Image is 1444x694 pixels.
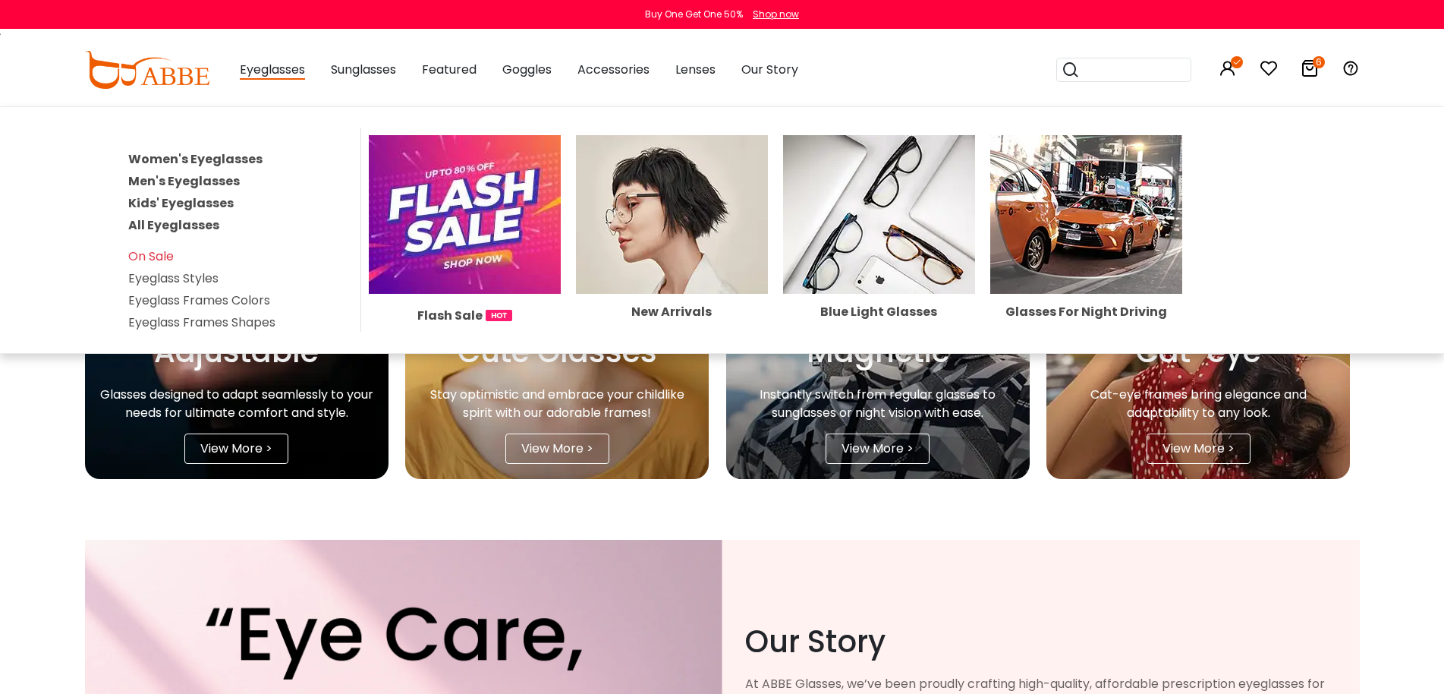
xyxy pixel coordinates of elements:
[745,8,799,21] a: Shop now
[128,292,270,309] a: Eyeglass Frames Colors
[645,8,743,21] div: Buy One Get One 50%
[369,135,561,294] img: Flash Sale
[745,623,1337,660] h2: Our Story
[417,306,483,325] span: Flash Sale
[1313,56,1325,68] i: 6
[783,205,975,318] a: Blue Light Glasses
[420,386,694,422] div: Stay optimistic and embrace your childlike spirit with our adorable frames!
[753,8,799,21] div: Shop now
[369,205,561,325] a: Flash Sale
[1147,434,1251,464] div: View More >
[486,310,512,321] img: 1724998894317IetNH.gif
[990,205,1182,318] a: Glasses For Night Driving
[741,61,798,78] span: Our Story
[128,314,275,331] a: Eyeglass Frames Shapes
[422,61,477,78] span: Featured
[85,51,209,89] img: abbeglasses.com
[675,61,716,78] span: Lenses
[783,135,975,294] img: Blue Light Glasses
[826,434,930,464] div: View More >
[741,386,1015,422] div: Instantly switch from regular glasses to sunglasses or night vision with ease.
[990,135,1182,294] img: Glasses For Night Driving
[1062,386,1335,422] div: Cat-eye frames bring elegance and adaptability to any look.
[128,172,240,190] a: Men's Eyeglasses
[184,434,288,464] div: View More >
[783,306,975,318] div: Blue Light Glasses
[576,306,768,318] div: New Arrivals
[502,61,552,78] span: Goggles
[576,205,768,318] a: New Arrivals
[990,306,1182,318] div: Glasses For Night Driving
[100,386,373,422] div: Glasses designed to adapt seamlessly to your needs for ultimate comfort and style.
[505,434,609,464] div: View More >
[1301,62,1319,80] a: 6
[128,194,234,212] a: Kids' Eyeglasses
[576,135,768,294] img: New Arrivals
[331,61,396,78] span: Sunglasses
[577,61,650,78] span: Accessories
[128,216,219,234] a: All Eyeglasses
[128,150,263,168] a: Women's Eyeglasses
[128,248,174,265] a: On Sale
[128,270,219,287] a: Eyeglass Styles
[240,61,305,80] span: Eyeglasses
